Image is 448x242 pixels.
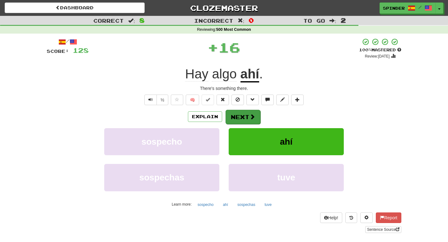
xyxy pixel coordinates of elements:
button: tuve [229,164,344,191]
span: Incorrect [194,17,233,24]
span: Hay [185,67,208,81]
button: Add to collection (alt+a) [291,95,304,105]
span: sospechas [139,173,184,182]
span: 100 % [359,47,371,52]
button: Explain [188,111,222,122]
small: Review: [DATE] [365,54,390,58]
span: Spinder [383,5,405,11]
button: Next [226,110,260,124]
div: / [47,38,89,46]
span: 2 [341,16,346,24]
span: ahí [280,137,292,147]
button: Reset to 0% Mastered (alt+r) [217,95,229,105]
span: Score: [47,49,69,54]
button: Favorite sentence (alt+f) [171,95,183,105]
button: Grammar (alt+g) [246,95,259,105]
span: 16 [218,40,240,55]
button: Ignore sentence (alt+i) [231,95,244,105]
button: tuve [261,200,275,209]
span: : [238,18,245,23]
button: Edit sentence (alt+d) [276,95,289,105]
button: sospecho [194,200,217,209]
span: 0 [249,16,254,24]
a: Spinder / [380,2,436,14]
span: / [418,5,422,9]
a: Sentence Source [365,226,401,233]
button: sospechas [104,164,219,191]
span: 8 [139,16,145,24]
div: There's something there. [47,85,401,91]
button: 🧠 [186,95,199,105]
a: Dashboard [5,2,145,13]
span: To go [303,17,325,24]
span: + [208,38,218,57]
button: ahí [219,200,231,209]
button: sospecho [104,128,219,155]
button: ahí [229,128,344,155]
button: Discuss sentence (alt+u) [261,95,274,105]
button: Round history (alt+y) [345,212,357,223]
div: Text-to-speech controls [143,95,168,105]
button: Set this sentence to 100% Mastered (alt+m) [202,95,214,105]
button: sospechas [234,200,259,209]
span: : [329,18,336,23]
span: Correct [93,17,124,24]
span: : [128,18,135,23]
span: algo [212,67,236,81]
button: Report [376,212,401,223]
button: Play sentence audio (ctl+space) [144,95,157,105]
strong: 500 Most Common [216,27,251,32]
div: Mastered [359,47,401,53]
span: sospecho [142,137,182,147]
span: . [259,67,263,81]
u: ahí [240,67,259,82]
button: Help! [320,212,342,223]
a: Clozemaster [154,2,294,13]
small: Learn more: [172,202,192,207]
button: ½ [156,95,168,105]
span: 128 [73,46,89,54]
span: tuve [277,173,295,182]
